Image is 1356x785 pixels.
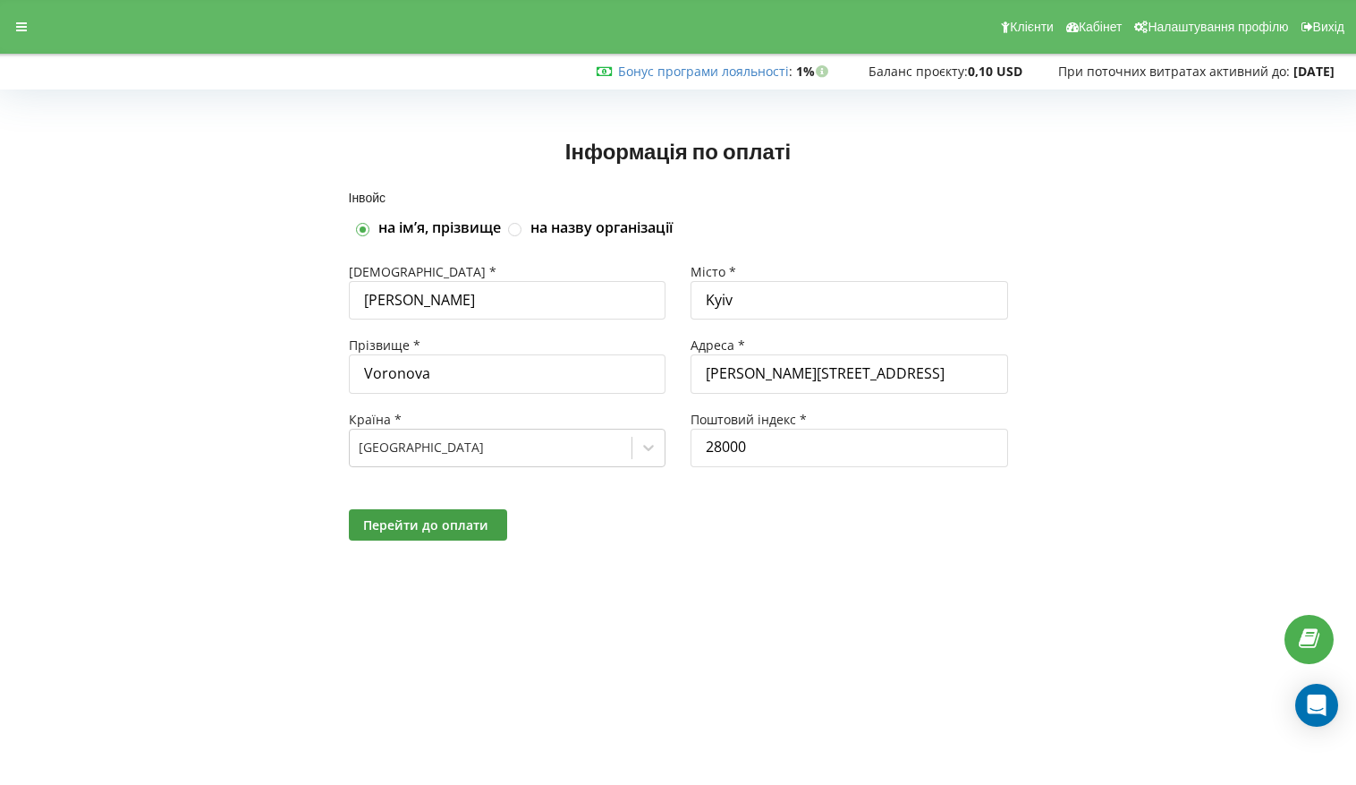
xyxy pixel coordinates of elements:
[691,411,807,428] span: Поштовий індекс *
[869,63,968,80] span: Баланс проєкту:
[796,63,833,80] strong: 1%
[378,218,501,238] label: на імʼя, прізвище
[691,263,736,280] span: Місто *
[618,63,792,80] span: :
[565,138,791,164] span: Інформація по оплаті
[530,218,673,238] label: на назву організації
[1010,20,1054,34] span: Клієнти
[1148,20,1288,34] span: Налаштування профілю
[1295,684,1338,727] div: Open Intercom Messenger
[363,516,488,533] span: Перейти до оплати
[1313,20,1344,34] span: Вихід
[691,337,745,354] span: Адреса *
[1293,63,1335,80] strong: [DATE]
[1058,63,1290,80] span: При поточних витратах активний до:
[349,190,386,205] span: Інвойс
[349,411,402,428] span: Країна *
[349,337,420,354] span: Прізвище *
[1079,20,1123,34] span: Кабінет
[349,263,496,280] span: [DEMOGRAPHIC_DATA] *
[618,63,789,80] a: Бонус програми лояльності
[349,509,507,541] button: Перейти до оплати
[968,63,1022,80] strong: 0,10 USD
